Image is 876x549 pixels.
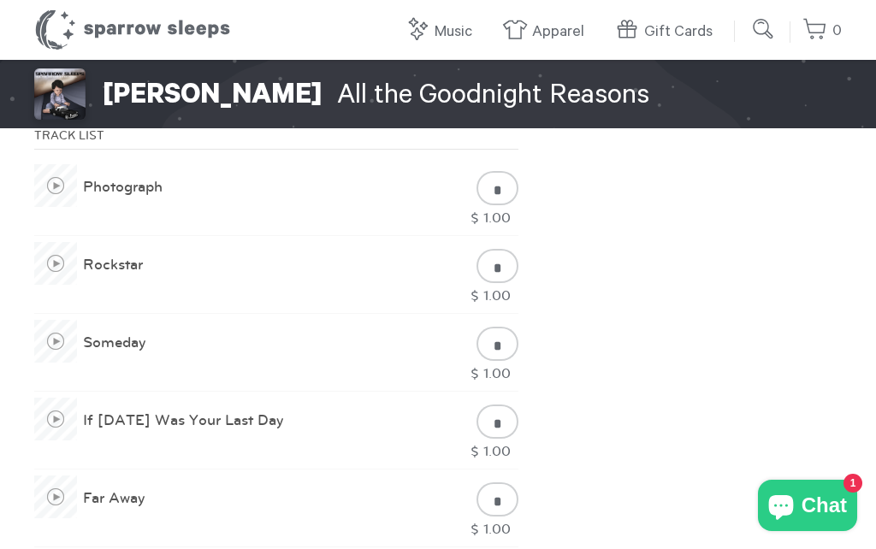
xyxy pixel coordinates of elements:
h1: Sparrow Sleeps [34,9,231,51]
a: Rockstar [35,252,145,297]
inbox-online-store-chat: Shopify online store chat [753,480,862,535]
a: Music [405,14,481,50]
div: $ 1.00 [463,205,518,231]
input: Submit [747,12,781,46]
a: Photograph [35,174,164,219]
div: $ 1.00 [463,517,518,542]
a: Gift Cards [614,14,721,50]
span: All the Goodnight Reasons [337,83,649,114]
div: $ 1.00 [463,283,518,309]
span: [PERSON_NAME] [103,83,322,114]
a: If [DATE] Was Your Last Day [35,408,285,452]
a: Someday [35,330,147,375]
div: Track List [34,127,518,150]
img: Nickelback - All the Goodnight Reasons [34,68,86,120]
div: $ 1.00 [463,361,518,387]
div: $ 1.00 [463,439,518,464]
a: Far Away [35,486,146,530]
a: 0 [802,13,842,50]
a: Apparel [502,14,593,50]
